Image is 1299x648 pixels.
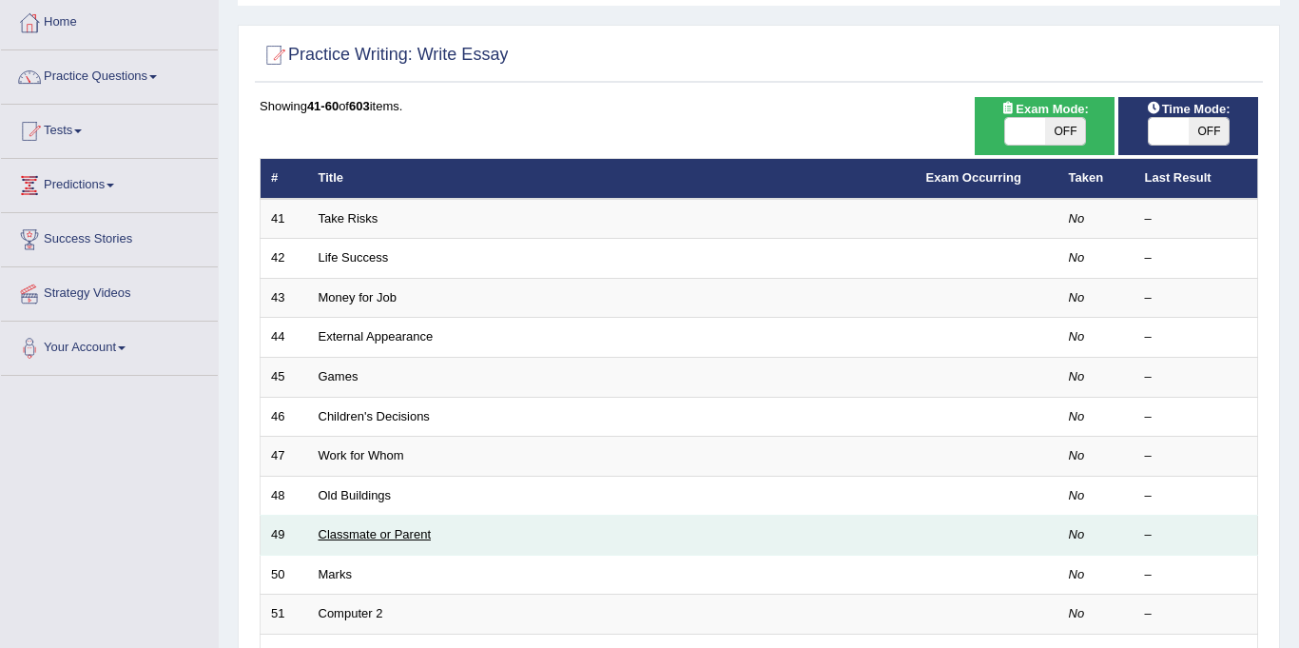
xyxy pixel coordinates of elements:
[261,595,308,635] td: 51
[319,211,378,226] a: Take Risks
[1045,118,1085,145] span: OFF
[1145,487,1248,505] div: –
[260,97,1258,115] div: Showing of items.
[261,476,308,516] td: 48
[319,527,432,541] a: Classmate or Parent
[1145,408,1248,426] div: –
[1069,290,1085,304] em: No
[1145,447,1248,465] div: –
[319,290,397,304] a: Money for Job
[319,369,359,383] a: Games
[319,409,430,423] a: Children's Decisions
[261,318,308,358] td: 44
[1145,605,1248,623] div: –
[261,437,308,477] td: 47
[261,516,308,556] td: 49
[993,99,1095,119] span: Exam Mode:
[975,97,1115,155] div: Show exams occurring in exams
[926,170,1021,185] a: Exam Occurring
[1058,159,1134,199] th: Taken
[1145,566,1248,584] div: –
[261,239,308,279] td: 42
[1069,211,1085,226] em: No
[1069,448,1085,462] em: No
[1069,527,1085,541] em: No
[319,606,383,620] a: Computer 2
[261,397,308,437] td: 46
[1189,118,1229,145] span: OFF
[1145,328,1248,346] div: –
[319,567,352,581] a: Marks
[308,159,916,199] th: Title
[261,278,308,318] td: 43
[1,267,218,315] a: Strategy Videos
[1,50,218,98] a: Practice Questions
[1069,409,1085,423] em: No
[1069,329,1085,344] em: No
[261,358,308,398] td: 45
[319,488,392,502] a: Old Buildings
[319,329,434,344] a: External Appearance
[1134,159,1258,199] th: Last Result
[1139,99,1238,119] span: Time Mode:
[261,199,308,239] td: 41
[261,159,308,199] th: #
[319,250,389,265] a: Life Success
[319,448,404,462] a: Work for Whom
[1069,369,1085,383] em: No
[260,41,508,69] h2: Practice Writing: Write Essay
[1069,250,1085,265] em: No
[1,105,218,152] a: Tests
[307,99,339,113] b: 41-60
[1,322,218,369] a: Your Account
[1069,606,1085,620] em: No
[1069,567,1085,581] em: No
[349,99,370,113] b: 603
[1145,368,1248,386] div: –
[1145,526,1248,544] div: –
[1069,488,1085,502] em: No
[261,555,308,595] td: 50
[1145,289,1248,307] div: –
[1145,210,1248,228] div: –
[1,213,218,261] a: Success Stories
[1145,249,1248,267] div: –
[1,159,218,206] a: Predictions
